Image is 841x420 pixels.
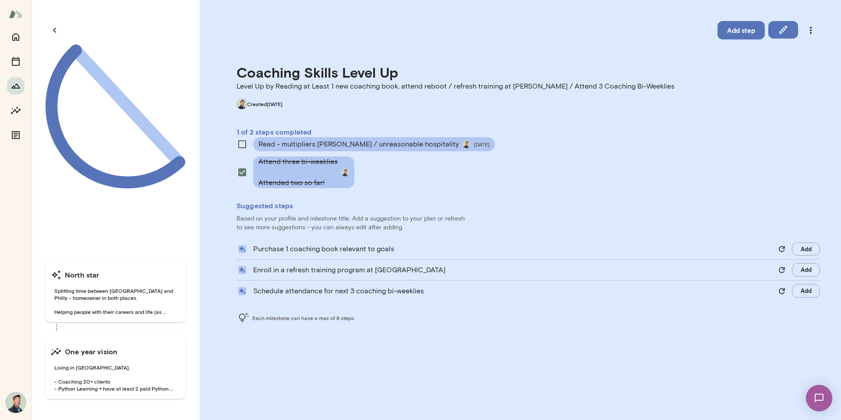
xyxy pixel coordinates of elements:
[258,139,459,149] span: Read - multipliers [PERSON_NAME] / unreasonable hospitality
[253,265,772,275] p: Enroll in a refresh training program at [GEOGRAPHIC_DATA]
[65,346,117,357] h6: One year vision
[463,140,470,148] img: Brian Lawrence
[474,141,490,148] span: [DATE]
[237,214,820,223] p: Based on your profile and milestone title. Add a suggestion to your plan or refresh
[237,99,247,109] img: Brian Lawrence
[7,102,25,119] button: Insights
[258,157,338,188] span: Attend three bi-weeklies Attended two so far!
[792,242,820,256] button: Add
[7,126,25,144] button: Documents
[341,168,349,176] img: Brian Lawrence
[46,259,186,322] button: North starSplitting time between [GEOGRAPHIC_DATA] and Philly - homeowner in both places. Helping...
[237,223,820,232] p: to see more suggestions - you can always edit after adding.
[65,270,99,280] h6: North star
[252,314,355,321] span: Each milestone can have a max of 8 steps.
[7,28,25,46] button: Home
[253,137,495,151] div: Read - multipliers [PERSON_NAME] / unreasonable hospitalityBrian Lawrence[DATE]
[9,6,23,22] img: Mento
[7,53,25,70] button: Sessions
[247,100,283,107] span: Created [DATE]
[237,64,820,81] h4: Coaching Skills Level Up
[792,263,820,277] button: Add
[51,364,180,392] span: Living in [GEOGRAPHIC_DATA]. - Coaching 20+ clients - Python Learning + have at least 2 paid Pyth...
[46,336,186,399] button: One year visionLiving in [GEOGRAPHIC_DATA]. - Coaching 20+ clients - Python Learning + have at le...
[7,77,25,95] button: Growth Plan
[237,81,820,92] p: Level Up by Reading at Least 1 new coaching book, attend reboot / refresh training at [PERSON_NAM...
[717,21,765,39] button: Add step
[237,200,820,211] h6: Suggested steps
[792,284,820,298] button: Add
[253,286,772,296] p: Schedule attendance for next 3 coaching bi-weeklies
[237,127,820,137] h6: 1 of 2 steps completed
[5,392,26,413] img: Brian Lawrence
[253,244,772,254] p: Purchase 1 coaching book relevant to goals
[51,287,180,315] span: Splitting time between [GEOGRAPHIC_DATA] and Philly - homeowner in both places. Helping people wi...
